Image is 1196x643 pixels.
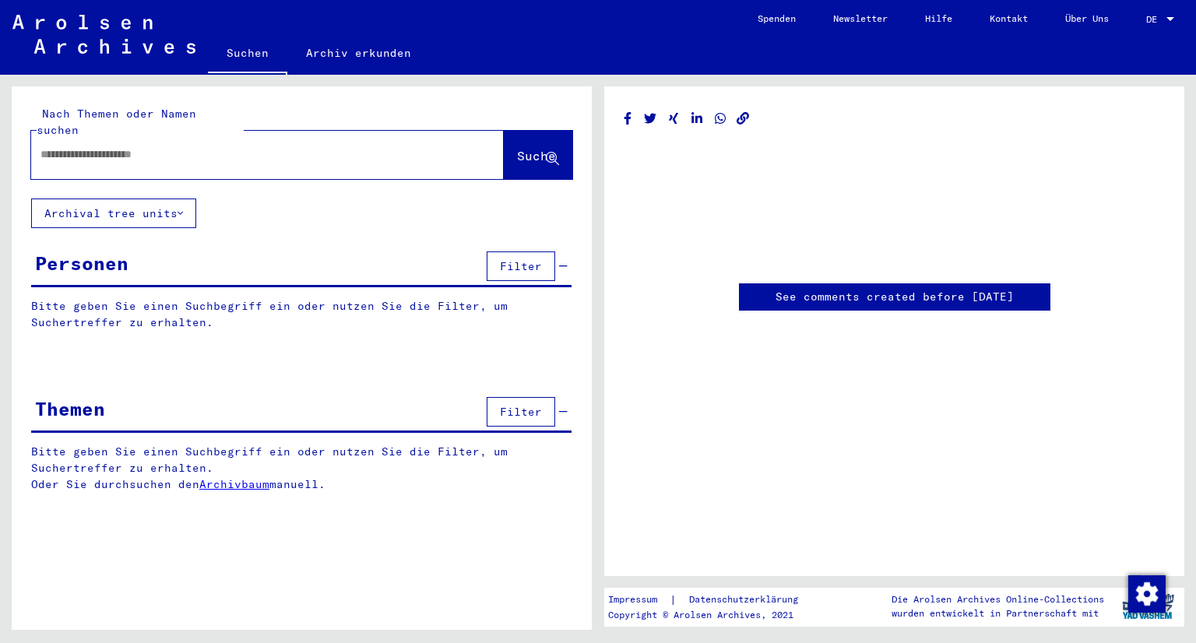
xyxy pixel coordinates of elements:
p: wurden entwickelt in Partnerschaft mit [892,606,1104,620]
button: Filter [487,251,555,281]
button: Filter [487,397,555,427]
span: Suche [517,148,556,163]
mat-label: Nach Themen oder Namen suchen [37,107,196,137]
button: Suche [504,131,572,179]
span: Filter [500,405,542,419]
img: yv_logo.png [1119,587,1177,626]
div: Themen [35,395,105,423]
button: Share on Facebook [620,109,636,128]
p: Bitte geben Sie einen Suchbegriff ein oder nutzen Sie die Filter, um Suchertreffer zu erhalten. [31,298,572,331]
a: Suchen [208,34,287,75]
p: Copyright © Arolsen Archives, 2021 [608,608,817,622]
div: Personen [35,249,128,277]
span: Filter [500,259,542,273]
img: Arolsen_neg.svg [12,15,195,54]
a: Archivbaum [199,477,269,491]
button: Archival tree units [31,199,196,228]
img: Zustimmung ändern [1128,575,1166,613]
div: | [608,592,817,608]
a: Datenschutzerklärung [677,592,817,608]
button: Share on Twitter [642,109,659,128]
a: Impressum [608,592,670,608]
p: Die Arolsen Archives Online-Collections [892,592,1104,606]
button: Share on Xing [666,109,682,128]
a: See comments created before [DATE] [776,289,1014,305]
a: Archiv erkunden [287,34,430,72]
button: Share on LinkedIn [689,109,705,128]
p: Bitte geben Sie einen Suchbegriff ein oder nutzen Sie die Filter, um Suchertreffer zu erhalten. O... [31,444,572,493]
span: DE [1146,14,1163,25]
button: Copy link [735,109,751,128]
button: Share on WhatsApp [712,109,729,128]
